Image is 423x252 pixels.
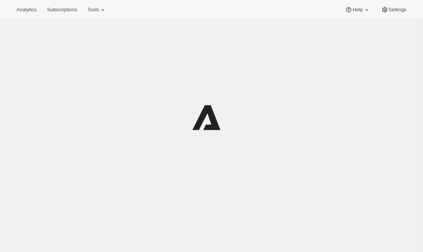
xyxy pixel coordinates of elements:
[83,4,111,15] button: Tools
[42,4,81,15] button: Subscriptions
[47,7,77,13] span: Subscriptions
[376,4,411,15] button: Settings
[87,7,99,13] span: Tools
[12,4,41,15] button: Analytics
[352,7,363,13] span: Help
[340,4,375,15] button: Help
[388,7,406,13] span: Settings
[16,7,36,13] span: Analytics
